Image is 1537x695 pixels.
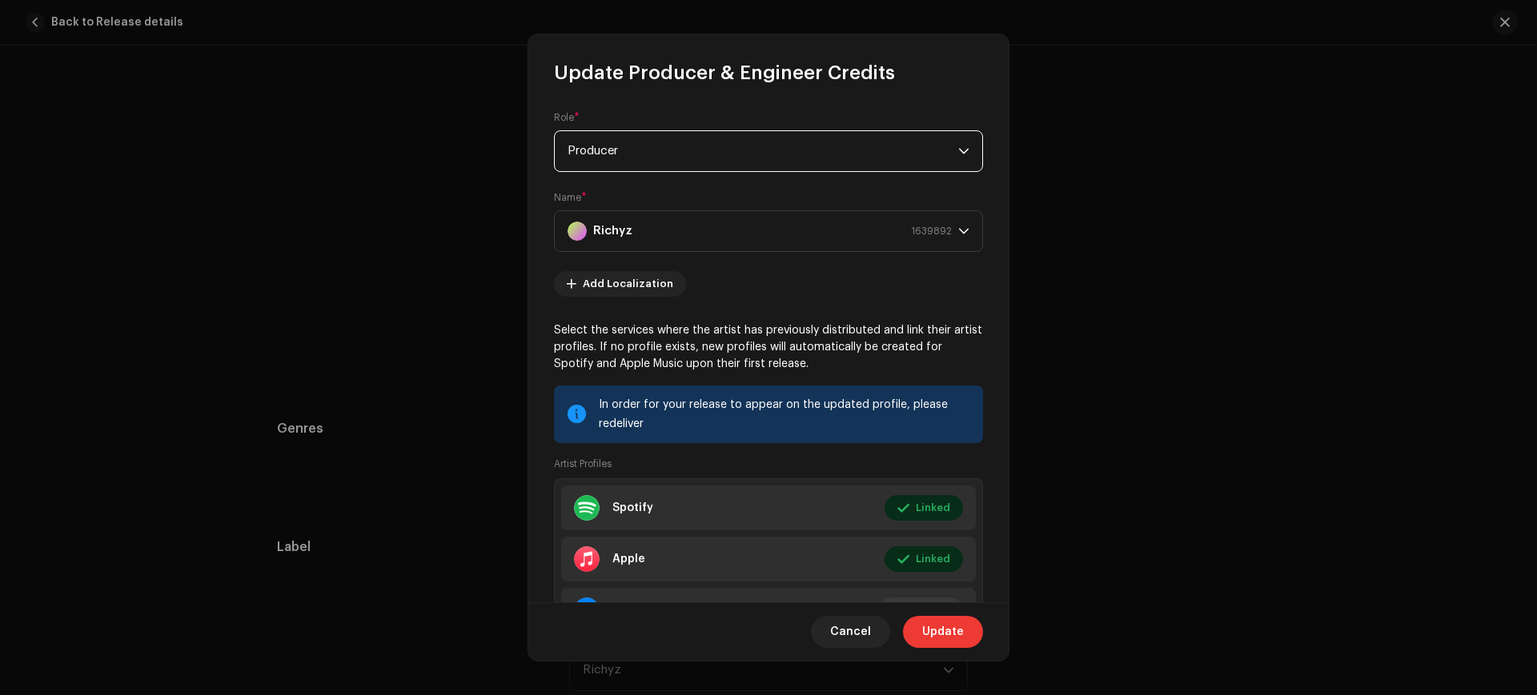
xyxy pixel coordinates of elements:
[612,501,653,514] div: Spotify
[554,322,983,373] p: Select the services where the artist has previously distributed and link their artist profiles. I...
[554,271,686,297] button: Add Localization
[911,211,952,251] span: 1639892
[554,111,580,124] label: Role
[568,211,958,251] span: Richyz
[830,616,871,648] span: Cancel
[554,60,895,86] span: Update Producer & Engineer Credits
[916,543,950,575] span: Linked
[885,546,963,572] button: Linked
[568,131,958,171] span: Producer
[916,492,950,524] span: Linked
[885,495,963,521] button: Linked
[554,191,587,204] label: Name
[554,456,612,472] small: Artist Profiles
[879,597,963,623] button: Link Profile
[612,553,645,565] div: Apple
[583,268,673,300] span: Add Localization
[958,131,969,171] div: dropdown trigger
[922,616,964,648] span: Update
[593,211,632,251] strong: Richyz
[811,616,890,648] button: Cancel
[958,211,969,251] div: dropdown trigger
[903,616,983,648] button: Update
[599,395,970,433] div: In order for your release to appear on the updated profile, please redeliver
